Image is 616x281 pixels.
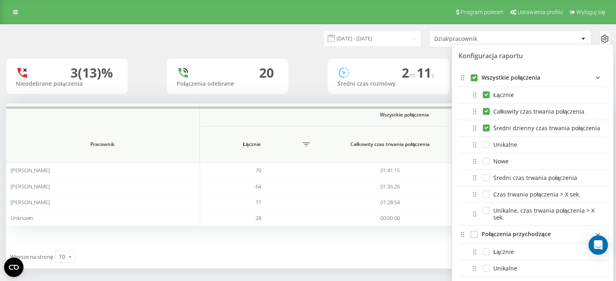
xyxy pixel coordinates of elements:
span: [PERSON_NAME] [11,183,50,190]
td: 00:00:00 [317,210,463,226]
span: [PERSON_NAME] [11,199,50,206]
div: Połączenia przychodzące [482,231,550,238]
label: Łącznie [483,91,514,98]
div: Unikalne, czas trwania połączenia > X sek. [458,203,607,226]
div: Całkowity czas trwania połączenia [458,104,607,120]
td: 01:41:15 [317,163,463,178]
div: Połączenia odebrane [177,80,279,87]
div: Średni czas rozmówy [337,80,439,87]
span: Wszystkie połączenia [224,112,585,118]
div: 10 [59,253,65,261]
div: Łącznie [458,244,607,260]
button: Open CMP widget [4,258,23,277]
span: Pracownik [19,141,186,148]
div: 3 (13)% [70,65,113,80]
span: Wyloguj się [576,9,605,15]
span: 70 [255,167,261,174]
div: Wszystkie połączenia [482,74,540,81]
label: Unikalne [483,265,517,272]
label: Średni dzienny czas trwania połączenia [483,125,600,131]
span: Łącznie [204,141,300,148]
td: 01:35:26 [317,178,463,194]
span: Unknown [11,214,33,222]
span: s [431,71,435,80]
label: Całkowity czas trwania połączenia [483,108,584,115]
div: Średni dzienny czas trwania połączenia [458,120,607,137]
label: Nowe [483,158,509,165]
span: Całkowity czas trwania połączenia [328,141,452,148]
span: 64 [255,183,261,190]
div: Unikalne [458,137,607,153]
div: 20 [259,65,274,80]
div: allFields quote list [458,69,607,87]
td: 01:28:54 [317,194,463,210]
div: incomingFields quote list [458,226,607,244]
span: 71 [255,199,261,206]
span: m [409,71,417,80]
span: [PERSON_NAME] [11,167,50,174]
span: Wiersze na stronę [10,253,53,260]
span: Program poleceń [460,9,503,15]
label: Łącznie [483,248,514,255]
span: 28 [255,214,261,222]
div: Open Intercom Messenger [588,235,608,255]
label: Czas trwania połączenia > X sek. [483,191,580,198]
div: Nieodebrane połączenia [16,80,118,87]
div: Czas trwania połączenia > X sek. [458,186,607,203]
div: Łącznie [458,87,607,104]
div: Konfiguracja raportu [458,51,607,69]
div: Dział/pracownik [434,36,531,42]
label: Średni czas trwania połączenia [483,174,577,181]
span: 2 [402,64,417,81]
span: Ustawienia profilu [518,9,563,15]
label: Unikalne, czas trwania połączenia > X sek. [483,207,603,221]
label: Unikalne [483,141,517,148]
div: Unikalne [458,260,607,277]
div: Średni czas trwania połączenia [458,170,607,186]
span: 11 [417,64,435,81]
div: Nowe [458,153,607,170]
